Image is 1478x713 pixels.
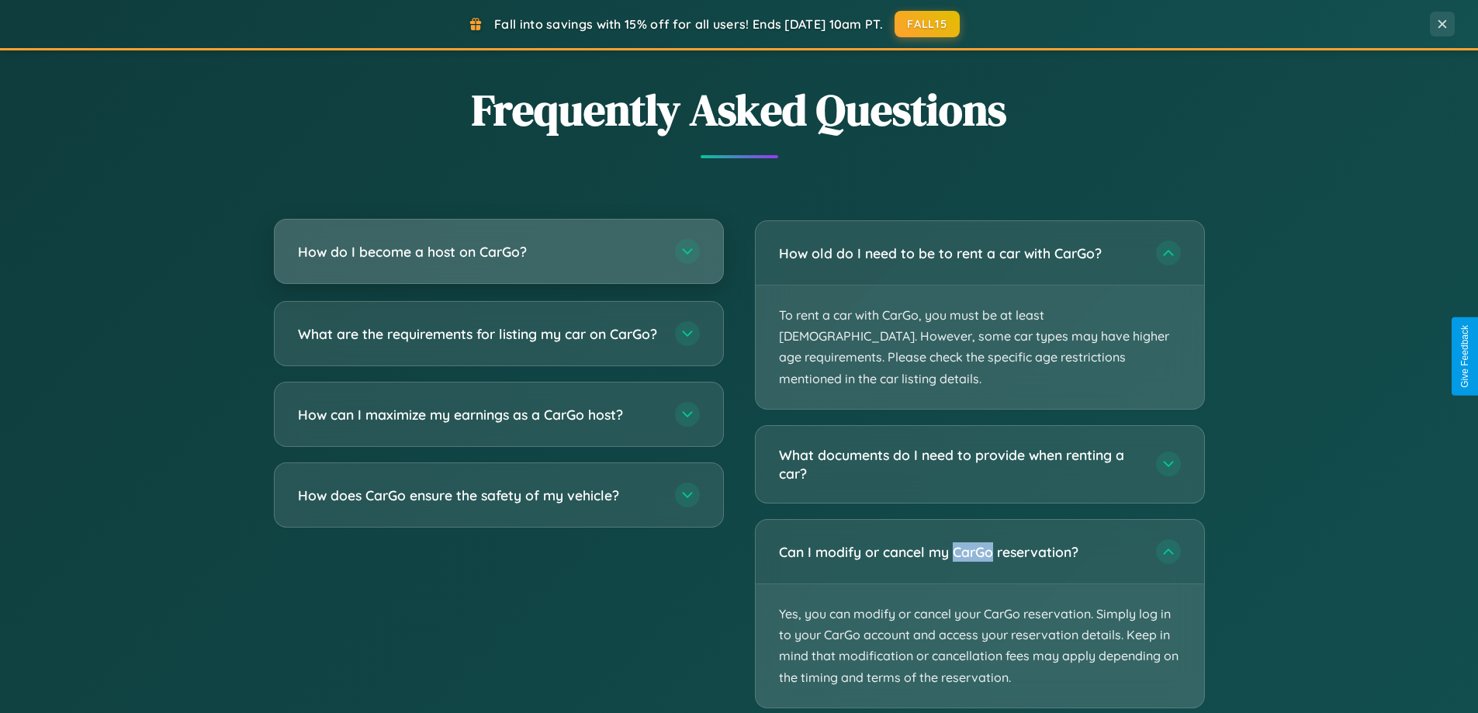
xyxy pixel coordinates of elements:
h3: What are the requirements for listing my car on CarGo? [298,324,659,344]
div: Give Feedback [1459,325,1470,388]
h3: What documents do I need to provide when renting a car? [779,445,1141,483]
h3: Can I modify or cancel my CarGo reservation? [779,542,1141,562]
span: Fall into savings with 15% off for all users! Ends [DATE] 10am PT. [494,16,883,32]
button: FALL15 [895,11,960,37]
h3: How old do I need to be to rent a car with CarGo? [779,244,1141,263]
h2: Frequently Asked Questions [274,80,1205,140]
p: To rent a car with CarGo, you must be at least [DEMOGRAPHIC_DATA]. However, some car types may ha... [756,286,1204,409]
h3: How can I maximize my earnings as a CarGo host? [298,405,659,424]
h3: How does CarGo ensure the safety of my vehicle? [298,486,659,505]
h3: How do I become a host on CarGo? [298,242,659,261]
p: Yes, you can modify or cancel your CarGo reservation. Simply log in to your CarGo account and acc... [756,584,1204,708]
